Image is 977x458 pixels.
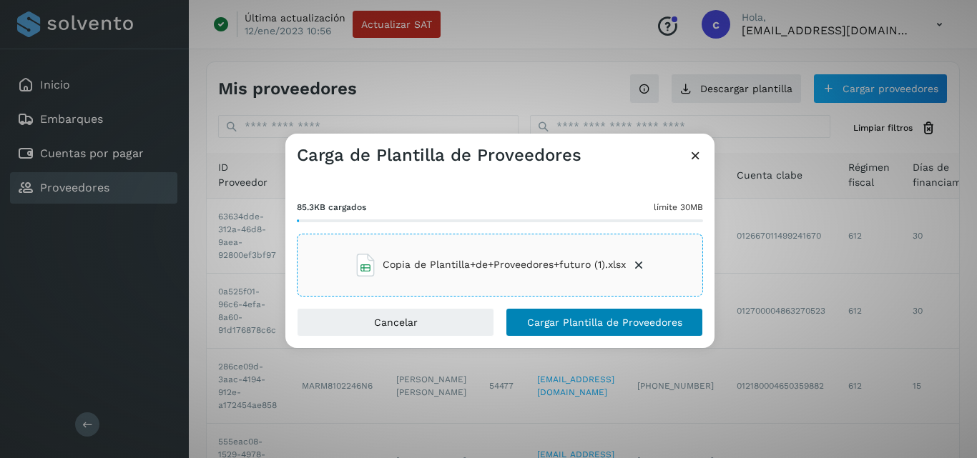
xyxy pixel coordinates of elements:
span: 85.3KB cargados [297,201,366,214]
button: Cargar Plantilla de Proveedores [506,308,703,337]
span: Cargar Plantilla de Proveedores [527,317,682,327]
span: Copia de Plantilla+de+Proveedores+futuro (1).xlsx [383,257,626,272]
h3: Carga de Plantilla de Proveedores [297,145,581,166]
span: límite 30MB [654,201,703,214]
button: Cancelar [297,308,494,337]
span: Cancelar [374,317,418,327]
